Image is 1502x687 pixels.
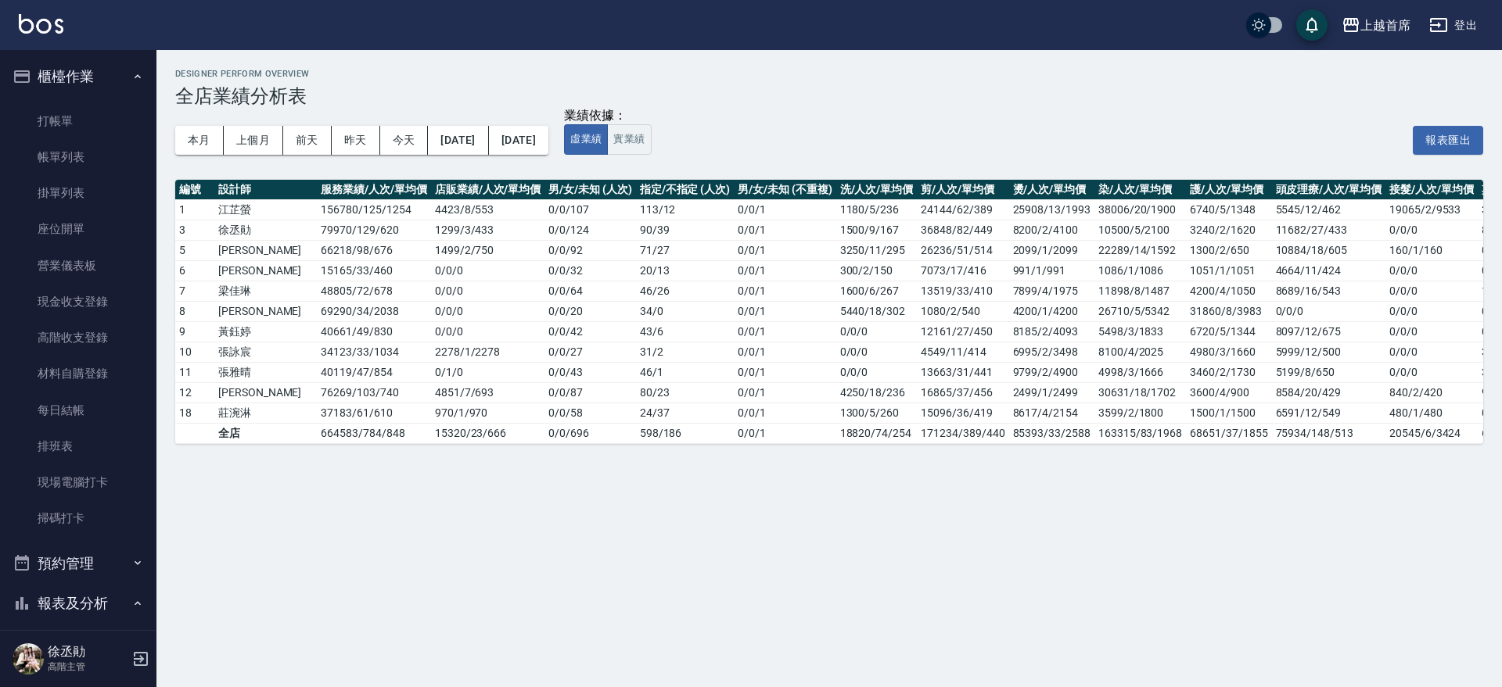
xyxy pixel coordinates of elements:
[214,281,317,301] td: 梁佳琳
[431,423,544,443] td: 15320 / 23 / 666
[917,220,1008,240] td: 36848/82/449
[6,583,150,624] button: 報表及分析
[317,382,430,403] td: 76269 / 103 / 740
[636,301,734,321] td: 34 / 0
[1186,301,1271,321] td: 31860/8/3983
[836,301,918,321] td: 5440/18/302
[734,321,835,342] td: 0 / 0 / 1
[917,423,1008,443] td: 171234/389/440
[1009,382,1094,403] td: 2499/1/2499
[636,403,734,423] td: 24 / 37
[836,321,918,342] td: 0/0/0
[224,126,283,155] button: 上個月
[431,240,544,260] td: 1499 / 2 / 750
[544,342,635,362] td: 0 / 0 / 27
[1094,342,1186,362] td: 8100/4/2025
[175,240,214,260] td: 5
[175,260,214,281] td: 6
[1094,321,1186,342] td: 5498/3/1833
[6,464,150,500] a: 現場電腦打卡
[175,382,214,403] td: 12
[636,220,734,240] td: 90 / 39
[917,260,1008,281] td: 7073/17/416
[917,301,1008,321] td: 1080/2/540
[544,180,635,200] th: 男/女/未知 (人次)
[544,240,635,260] td: 0 / 0 / 92
[1385,199,1478,220] td: 19065/2/9533
[1094,403,1186,423] td: 3599/2/1800
[431,382,544,403] td: 4851 / 7 / 693
[734,301,835,321] td: 0 / 0 / 1
[214,321,317,342] td: 黃鈺婷
[1335,9,1417,41] button: 上越首席
[917,362,1008,382] td: 13663/31/441
[836,362,918,382] td: 0/0/0
[917,382,1008,403] td: 16865/37/456
[431,199,544,220] td: 4423 / 8 / 553
[6,500,150,536] a: 掃碼打卡
[6,428,150,464] a: 排班表
[1272,260,1385,281] td: 4664/11/424
[175,69,1483,79] h2: Designer Perform Overview
[317,281,430,301] td: 48805 / 72 / 678
[428,126,488,155] button: [DATE]
[214,199,317,220] td: 江芷螢
[431,180,544,200] th: 店販業績/人次/單均價
[6,392,150,428] a: 每日結帳
[214,423,317,443] td: 全店
[1094,240,1186,260] td: 22289/14/1592
[1272,423,1385,443] td: 75934/148/513
[836,220,918,240] td: 1500/9/167
[175,403,214,423] td: 18
[544,403,635,423] td: 0 / 0 / 58
[636,180,734,200] th: 指定/不指定 (人次)
[1272,220,1385,240] td: 11682/27/433
[1186,362,1271,382] td: 3460/2/1730
[175,301,214,321] td: 8
[317,403,430,423] td: 37183 / 61 / 610
[636,342,734,362] td: 31 / 2
[431,321,544,342] td: 0 / 0 / 0
[734,260,835,281] td: 0 / 0 / 1
[636,281,734,301] td: 46 / 26
[636,199,734,220] td: 113 / 12
[317,240,430,260] td: 66218 / 98 / 676
[1186,403,1271,423] td: 1500/1/1500
[431,342,544,362] td: 2278 / 1 / 2278
[6,139,150,175] a: 帳單列表
[214,342,317,362] td: 張詠宸
[734,281,835,301] td: 0 / 0 / 1
[1009,260,1094,281] td: 991/1/991
[1272,281,1385,301] td: 8689/16/543
[48,660,128,674] p: 高階主管
[734,403,835,423] td: 0 / 0 / 1
[283,126,332,155] button: 前天
[1385,240,1478,260] td: 160/1/160
[214,382,317,403] td: [PERSON_NAME]
[1094,199,1186,220] td: 38006/20/1900
[734,180,835,200] th: 男/女/未知 (不重複)
[1385,403,1478,423] td: 480/1/480
[544,382,635,403] td: 0 / 0 / 87
[6,284,150,320] a: 現金收支登錄
[734,199,835,220] td: 0 / 0 / 1
[917,321,1008,342] td: 12161/27/450
[1385,260,1478,281] td: 0/0/0
[431,220,544,240] td: 1299 / 3 / 433
[1009,220,1094,240] td: 8200/2/4100
[1186,423,1271,443] td: 68651/37/1855
[6,211,150,247] a: 座位開單
[1094,382,1186,403] td: 30631/18/1702
[734,240,835,260] td: 0 / 0 / 1
[564,108,651,124] div: 業績依據：
[1094,281,1186,301] td: 11898/8/1487
[1009,180,1094,200] th: 燙/人次/單均價
[175,362,214,382] td: 11
[48,644,128,660] h5: 徐丞勛
[836,260,918,281] td: 300/2/150
[1094,180,1186,200] th: 染/人次/單均價
[175,85,1483,107] h3: 全店業績分析表
[1094,423,1186,443] td: 163315/83/1968
[6,248,150,284] a: 營業儀表板
[1186,342,1271,362] td: 4980/3/1660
